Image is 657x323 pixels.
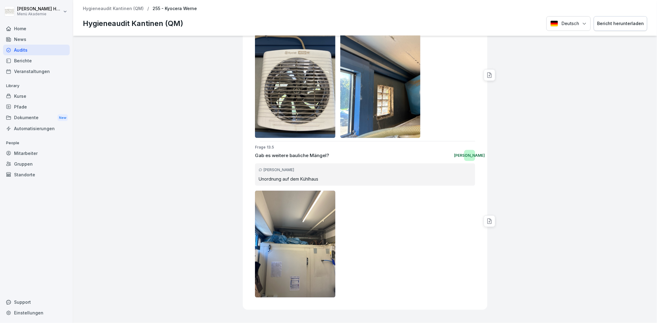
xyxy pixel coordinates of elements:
img: v2eocb3g613o0znqedft5j25.png [340,31,421,138]
div: Bericht herunterladen [597,20,644,27]
div: [PERSON_NAME] [464,150,475,161]
a: Pfade [3,101,70,112]
p: Gab es weitere bauliche Mängel? [255,152,329,159]
div: Support [3,297,70,307]
a: Berichte [3,55,70,66]
a: Hygieneaudit Kantinen (QM) [83,6,144,11]
a: Home [3,23,70,34]
img: hdaea9lv21x898dk5vzb9lqt.png [255,191,335,298]
img: Deutsch [550,20,558,27]
p: / [147,6,149,11]
a: Einstellungen [3,307,70,318]
p: Hygieneaudit Kantinen (QM) [83,18,183,29]
a: Audits [3,45,70,55]
a: News [3,34,70,45]
div: [PERSON_NAME] [259,167,471,173]
button: Language [546,16,591,31]
p: 255 - Kyocera Werne [153,6,197,11]
p: Menü Akademie [17,12,62,16]
button: Bericht herunterladen [594,16,647,31]
a: Automatisierungen [3,123,70,134]
div: Dokumente [3,112,70,123]
p: Library [3,81,70,91]
a: Kurse [3,91,70,101]
a: Gruppen [3,159,70,169]
a: Standorte [3,169,70,180]
p: Unordnung auf dem Kühlhaus [259,176,471,182]
p: People [3,138,70,148]
div: New [57,114,68,121]
a: DokumenteNew [3,112,70,123]
p: [PERSON_NAME] Hemken [17,6,62,12]
p: Deutsch [561,20,579,27]
a: Veranstaltungen [3,66,70,77]
a: Mitarbeiter [3,148,70,159]
img: dqfoyhjt3a17p435hh1rtnvf.png [255,31,335,138]
p: Frage 13.5 [255,145,475,150]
